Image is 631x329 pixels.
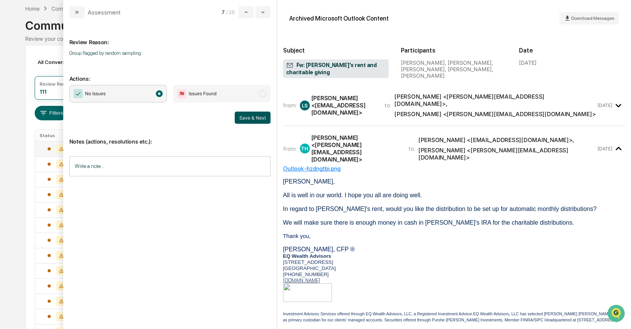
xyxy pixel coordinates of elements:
[418,136,574,144] div: [PERSON_NAME] <[EMAIL_ADDRESS][DOMAIN_NAME]> ,
[300,101,310,110] div: LS
[283,253,332,259] b: EQ Wealth Advisors
[15,110,48,118] span: Data Lookup
[401,59,507,79] div: [PERSON_NAME], [PERSON_NAME], [PERSON_NAME], [PERSON_NAME], [PERSON_NAME]
[40,88,46,95] div: 111
[283,47,389,54] h2: Subject
[222,9,224,15] span: 7
[69,30,271,45] p: Review Reason:
[283,246,355,252] span: [PERSON_NAME], CFP ®
[519,47,625,54] h2: Date
[69,66,271,82] p: Actions:
[283,277,320,283] a: [DOMAIN_NAME]
[40,81,76,87] div: Review Required
[559,12,619,24] button: Download Messages
[283,206,625,212] div: In regard to [PERSON_NAME]'s rent, would you like the distribution to be set up for automatic mon...
[35,106,68,120] button: Filters
[26,58,125,66] div: Start new chat
[63,96,94,104] span: Attestations
[311,94,376,116] div: [PERSON_NAME] <[EMAIL_ADDRESS][DOMAIN_NAME]>
[283,192,625,199] div: All is well in our world. I hope you all are doing well.
[394,110,596,118] div: [PERSON_NAME] <[PERSON_NAME][EMAIL_ADDRESS][DOMAIN_NAME]>
[571,16,614,21] span: Download Messages
[408,145,415,152] span: to:
[76,129,92,135] span: Pylon
[5,93,52,107] a: 🖐️Preclearance
[283,311,623,328] span: EQ Wealth Advisors, LLC has selected [PERSON_NAME] [PERSON_NAME] & Co. as primary custodian for o...
[226,9,237,15] span: / 25
[88,9,121,16] div: Assessment
[597,146,612,152] time: Tuesday, October 7, 2025 at 1:09:14 PM
[286,62,386,76] span: Fw: [PERSON_NAME]'s rent and charitable giving
[130,61,139,70] button: Start new chat
[418,147,596,161] div: [PERSON_NAME] <[PERSON_NAME][EMAIL_ADDRESS][DOMAIN_NAME]>
[283,233,311,239] span: Thank you,
[15,96,49,104] span: Preclearance
[25,5,40,12] div: Home
[74,89,83,98] img: Checkmark
[597,102,612,108] time: Tuesday, October 7, 2025 at 11:58:03 AM
[26,66,96,72] div: We're available if you need us!
[300,144,310,153] div: TH
[189,90,216,97] span: Issues Found
[283,219,625,226] div: We will make sure there is enough money in cash in [PERSON_NAME]'s IRA for the charitable distrib...
[69,50,271,56] p: Group flagged by random sampling.
[289,15,389,22] div: Archived Microsoft Outlook Content
[54,129,92,135] a: Powered byPylon
[8,16,139,28] p: How can we help?
[283,165,625,172] div: Outlook-hzdngtbi.png
[283,178,625,185] div: [PERSON_NAME],
[283,145,297,152] span: from:
[607,304,627,324] iframe: Open customer support
[401,47,507,54] h2: Participants
[52,93,98,107] a: 🗄️Attestations
[35,130,79,141] th: Status
[394,93,596,107] div: [PERSON_NAME] <[PERSON_NAME][EMAIL_ADDRESS][DOMAIN_NAME]> ,
[283,311,473,316] span: Investment Advisory Services offered through EQ Wealth Advisors, LLC, a Registered Investment Adv...
[85,90,106,97] span: No Issues
[384,102,391,109] span: to:
[8,58,21,72] img: 1746055101610-c473b297-6a78-478c-a979-82029cc54cd1
[283,259,333,265] span: [STREET_ADDRESS]
[5,107,51,121] a: 🔎Data Lookup
[35,56,92,68] div: All Conversations
[283,265,336,271] span: [GEOGRAPHIC_DATA]
[8,111,14,117] div: 🔎
[283,283,332,302] img: 1d73e06b-c753-4c41-8a6f-31e1fb49582a
[235,112,271,124] button: Save & Next
[283,102,297,109] span: from:
[519,59,537,66] div: [DATE]
[177,89,186,98] img: Flag
[55,97,61,103] div: 🗄️
[311,134,399,163] div: [PERSON_NAME] <[PERSON_NAME][EMAIL_ADDRESS][DOMAIN_NAME]>
[283,272,329,277] span: [PHONE_NUMBER]
[69,129,271,145] p: Notes (actions, resolutions etc.):
[25,13,606,32] div: Communications Archive
[25,35,606,42] div: Review your communication records across channels
[8,97,14,103] div: 🖐️
[51,5,113,12] div: Communications Archive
